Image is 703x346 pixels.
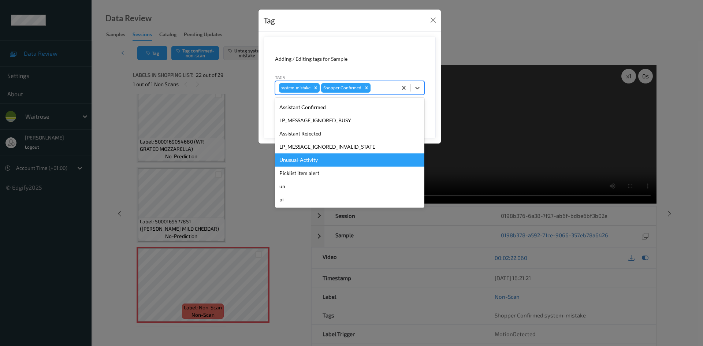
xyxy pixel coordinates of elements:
div: Assistant Confirmed [275,101,424,114]
div: un [275,180,424,193]
div: Unusual-Activity [275,153,424,167]
div: LP_MESSAGE_IGNORED_BUSY [275,114,424,127]
div: system-mistake [279,83,312,93]
button: Close [428,15,438,25]
div: Tag [264,15,275,26]
div: Assistant Rejected [275,127,424,140]
div: Remove Shopper Confirmed [362,83,371,93]
div: Remove system-mistake [312,83,320,93]
div: LP_MESSAGE_IGNORED_INVALID_STATE [275,140,424,153]
div: Adding / Editing tags for Sample [275,55,424,63]
div: pi [275,193,424,206]
div: Picklist item alert [275,167,424,180]
div: Shopper Confirmed [321,83,362,93]
label: Tags [275,74,285,81]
